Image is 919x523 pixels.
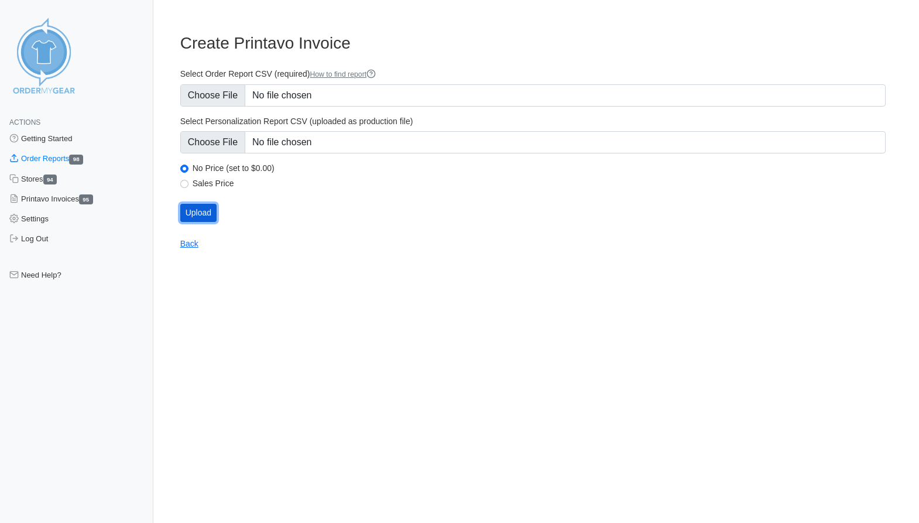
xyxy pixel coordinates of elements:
span: 94 [43,175,57,184]
span: 95 [79,194,93,204]
a: Back [180,239,198,248]
span: 98 [69,155,83,165]
input: Upload [180,204,217,222]
a: How to find report [310,70,376,78]
h3: Create Printavo Invoice [180,33,886,53]
label: Select Personalization Report CSV (uploaded as production file) [180,116,886,127]
label: Select Order Report CSV (required) [180,69,886,80]
label: Sales Price [193,178,886,189]
label: No Price (set to $0.00) [193,163,886,173]
span: Actions [9,118,40,127]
